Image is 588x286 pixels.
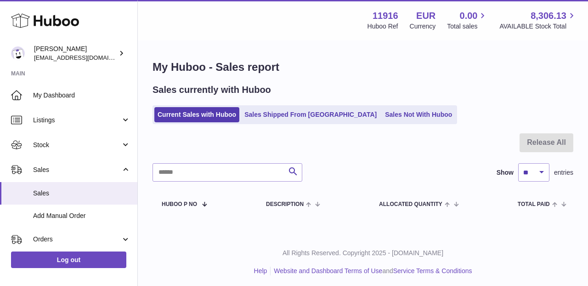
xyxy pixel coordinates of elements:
span: 0.00 [460,10,478,22]
a: Help [254,267,267,275]
img: info@bananaleafsupplements.com [11,46,25,60]
div: [PERSON_NAME] [34,45,117,62]
strong: EUR [416,10,435,22]
span: Orders [33,235,121,244]
a: Service Terms & Conditions [393,267,472,275]
span: Listings [33,116,121,125]
span: Add Manual Order [33,212,130,220]
span: Total paid [518,201,550,207]
label: Show [497,168,514,177]
span: Description [266,201,304,207]
span: 8,306.13 [531,10,566,22]
div: Huboo Ref [367,22,398,31]
a: 8,306.13 AVAILABLE Stock Total [499,10,577,31]
span: [EMAIL_ADDRESS][DOMAIN_NAME] [34,54,135,61]
div: Currency [410,22,436,31]
span: Huboo P no [162,201,197,207]
span: Sales [33,189,130,198]
strong: 11916 [373,10,398,22]
h1: My Huboo - Sales report [153,60,573,74]
span: Total sales [447,22,488,31]
span: AVAILABLE Stock Total [499,22,577,31]
span: entries [554,168,573,177]
h2: Sales currently with Huboo [153,84,271,96]
span: My Dashboard [33,91,130,100]
span: ALLOCATED Quantity [379,201,442,207]
a: Log out [11,252,126,268]
p: All Rights Reserved. Copyright 2025 - [DOMAIN_NAME] [145,249,581,257]
a: Sales Not With Huboo [382,107,455,122]
a: 0.00 Total sales [447,10,488,31]
span: Stock [33,141,121,149]
span: Sales [33,166,121,174]
a: Current Sales with Huboo [154,107,239,122]
a: Website and Dashboard Terms of Use [274,267,382,275]
li: and [271,267,472,275]
a: Sales Shipped From [GEOGRAPHIC_DATA] [241,107,380,122]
